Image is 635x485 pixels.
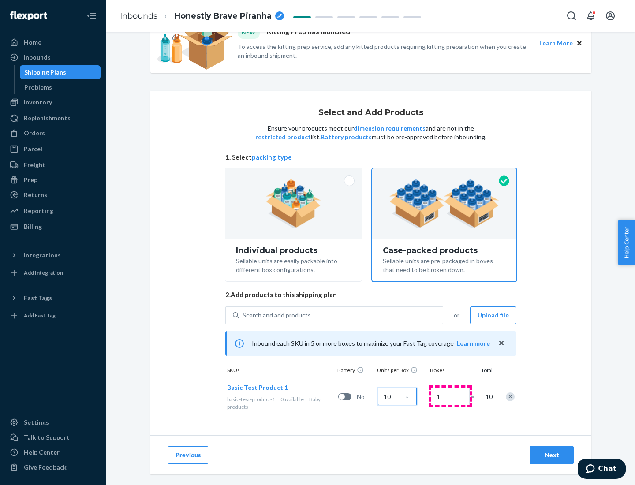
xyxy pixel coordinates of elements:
div: Shipping Plans [24,68,66,77]
div: Search and add products [243,311,311,320]
span: 1. Select [225,153,516,162]
span: Honestly Brave Piranha [174,11,272,22]
button: Next [530,446,574,464]
div: Talk to Support [24,433,70,442]
iframe: Opens a widget where you can chat to one of our agents [578,459,626,481]
button: Battery products [321,133,372,142]
div: Individual products [236,246,351,255]
button: Open account menu [601,7,619,25]
p: Kitting Prep has launched [267,26,350,38]
div: Battery [336,366,375,376]
a: Returns [5,188,101,202]
button: Fast Tags [5,291,101,305]
div: Next [537,451,566,459]
img: Flexport logo [10,11,47,20]
div: Orders [24,129,45,138]
div: Baby products [227,395,335,410]
div: Units per Box [375,366,428,376]
div: Reporting [24,206,53,215]
div: Returns [24,190,47,199]
a: Shipping Plans [20,65,101,79]
a: Replenishments [5,111,101,125]
button: Talk to Support [5,430,101,444]
button: Help Center [618,220,635,265]
ol: breadcrumbs [113,3,291,29]
a: Settings [5,415,101,429]
span: 0 available [280,396,304,403]
div: Sellable units are easily packable into different box configurations. [236,255,351,274]
input: Case Quantity [378,388,417,405]
button: Open notifications [582,7,600,25]
span: 2. Add products to this shipping plan [225,290,516,299]
a: Add Fast Tag [5,309,101,323]
span: = [471,392,479,401]
div: Inventory [24,98,52,107]
button: packing type [252,153,292,162]
button: Learn more [457,339,490,348]
div: Give Feedback [24,463,67,472]
div: Boxes [428,366,472,376]
a: Add Integration [5,266,101,280]
div: Remove Item [506,392,515,401]
img: case-pack.59cecea509d18c883b923b81aeac6d0b.png [389,179,499,228]
div: Add Integration [24,269,63,276]
span: 10 [484,392,493,401]
p: To access the kitting prep service, add any kitted products requiring kitting preparation when yo... [238,42,531,60]
a: Inventory [5,95,101,109]
a: Billing [5,220,101,234]
span: Basic Test Product 1 [227,384,288,391]
div: Home [24,38,41,47]
a: Parcel [5,142,101,156]
span: or [454,311,459,320]
div: Settings [24,418,49,427]
button: Close [575,38,584,48]
button: Open Search Box [563,7,580,25]
button: Close Navigation [83,7,101,25]
a: Inbounds [120,11,157,21]
button: Learn More [539,38,573,48]
div: NEW [238,26,260,38]
a: Problems [20,80,101,94]
div: Prep [24,175,37,184]
div: Parcel [24,145,42,153]
button: Upload file [470,306,516,324]
div: Case-packed products [383,246,506,255]
a: Prep [5,173,101,187]
a: Freight [5,158,101,172]
div: SKUs [225,366,336,376]
div: Billing [24,222,42,231]
button: close [497,339,506,348]
div: Fast Tags [24,294,52,302]
div: Help Center [24,448,60,457]
img: individual-pack.facf35554cb0f1810c75b2bd6df2d64e.png [266,179,321,228]
a: Orders [5,126,101,140]
h1: Select and Add Products [318,108,423,117]
button: Basic Test Product 1 [227,383,288,392]
p: Ensure your products meet our and are not in the list. must be pre-approved before inbounding. [254,124,487,142]
a: Help Center [5,445,101,459]
div: Freight [24,160,45,169]
input: Number of boxes [431,388,470,405]
div: Total [472,366,494,376]
a: Reporting [5,204,101,218]
button: Give Feedback [5,460,101,474]
div: Replenishments [24,114,71,123]
span: basic-test-product-1 [227,396,275,403]
button: dimension requirements [354,124,426,133]
div: Add Fast Tag [24,312,56,319]
a: Inbounds [5,50,101,64]
div: Sellable units are pre-packaged in boxes that need to be broken down. [383,255,506,274]
button: restricted product [255,133,311,142]
div: Inbound each SKU in 5 or more boxes to maximize your Fast Tag coverage [225,331,516,356]
div: Inbounds [24,53,51,62]
div: Integrations [24,251,61,260]
span: No [357,392,374,401]
div: Problems [24,83,52,92]
button: Integrations [5,248,101,262]
a: Home [5,35,101,49]
button: Previous [168,446,208,464]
